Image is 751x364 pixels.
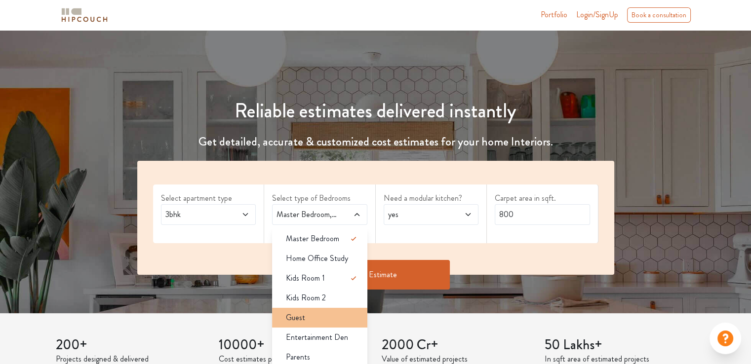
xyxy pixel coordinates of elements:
[286,351,310,363] span: Parents
[161,192,256,204] label: Select apartment type
[286,272,325,284] span: Kids Room 1
[286,233,339,245] span: Master Bedroom
[286,312,305,324] span: Guest
[302,260,450,290] button: Get Estimate
[386,209,451,220] span: yes
[286,253,348,264] span: Home Office Study
[286,292,326,304] span: Kids Room 2
[384,192,479,204] label: Need a modular kitchen?
[495,204,590,225] input: Enter area sqft
[545,337,696,354] h3: 50 Lakhs+
[219,337,370,354] h3: 10000+
[60,6,109,24] img: logo-horizontal.svg
[541,9,567,21] a: Portfolio
[272,225,367,235] div: select 1 more room(s)
[131,135,620,149] h4: Get detailed, accurate & customized cost estimates for your home Interiors.
[272,192,367,204] label: Select type of Bedrooms
[275,209,339,220] span: Master Bedroom,Kids Room 1
[382,337,533,354] h3: 2000 Cr+
[131,99,620,123] h1: Reliable estimates delivered instantly
[576,9,618,20] span: Login/SignUp
[56,337,207,354] h3: 200+
[627,7,691,23] div: Book a consultation
[163,209,228,220] span: 3bhk
[60,4,109,26] span: logo-horizontal.svg
[495,192,590,204] label: Carpet area in sqft.
[286,331,348,343] span: Entertainment Den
